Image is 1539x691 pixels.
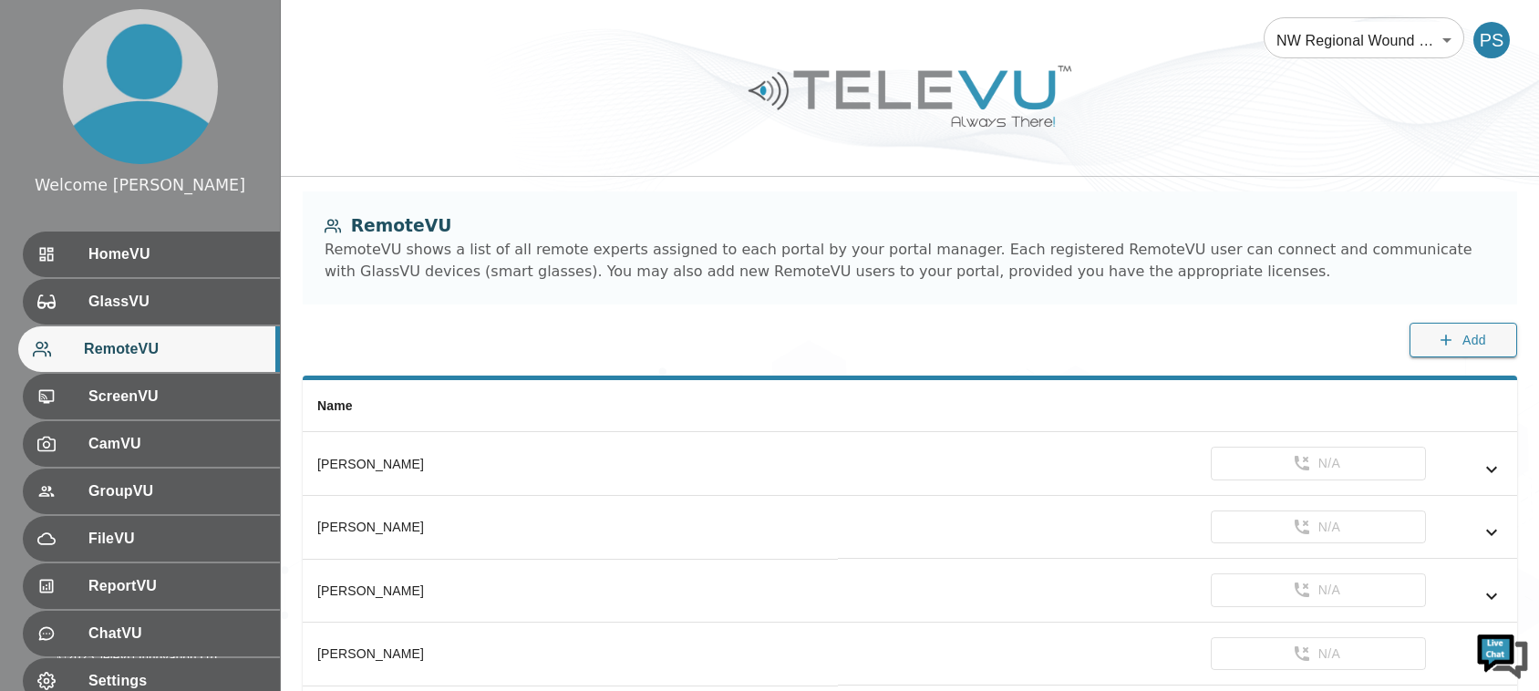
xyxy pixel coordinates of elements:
span: ChatVU [88,623,265,645]
div: [PERSON_NAME] [317,645,823,663]
img: Chat Widget [1475,627,1530,682]
div: CamVU [23,421,280,467]
span: HomeVU [88,243,265,265]
span: RemoteVU [84,338,265,360]
div: ScreenVU [23,374,280,419]
span: GroupVU [88,480,265,502]
div: ReportVU [23,563,280,609]
span: FileVU [88,528,265,550]
div: ChatVU [23,611,280,656]
span: CamVU [88,433,265,455]
span: ScreenVU [88,386,265,407]
span: Add [1462,329,1486,352]
img: profile.png [63,9,218,164]
button: Add [1410,323,1517,358]
img: Logo [746,58,1074,134]
span: Name [317,398,353,413]
div: Welcome [PERSON_NAME] [35,173,245,197]
div: [PERSON_NAME] [317,455,823,473]
div: RemoteVU [18,326,280,372]
div: GroupVU [23,469,280,514]
div: PS [1473,22,1510,58]
div: FileVU [23,516,280,562]
div: GlassVU [23,279,280,325]
div: [PERSON_NAME] [317,518,823,536]
div: NW Regional Wound Care [1264,15,1464,66]
div: [PERSON_NAME] [317,582,823,600]
div: RemoteVU shows a list of all remote experts assigned to each portal by your portal manager. Each ... [325,239,1495,283]
div: HomeVU [23,232,280,277]
div: RemoteVU [325,213,1495,239]
span: ReportVU [88,575,265,597]
span: GlassVU [88,291,265,313]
